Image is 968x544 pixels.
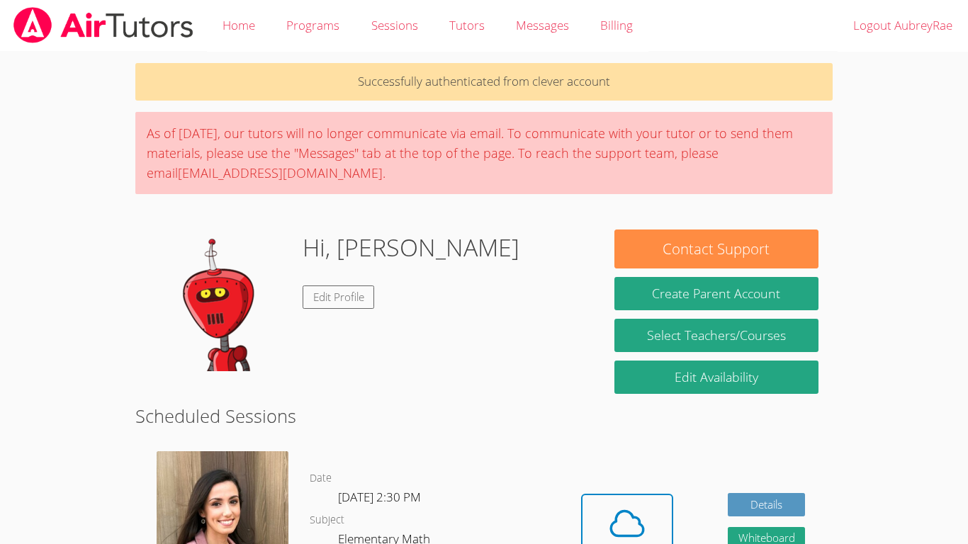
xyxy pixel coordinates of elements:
button: Create Parent Account [614,277,818,310]
span: Messages [516,17,569,33]
a: Details [728,493,806,516]
span: [DATE] 2:30 PM [338,489,421,505]
img: default.png [150,229,291,371]
dt: Date [310,470,332,487]
dt: Subject [310,511,344,529]
button: Contact Support [614,229,818,268]
a: Edit Availability [614,361,818,394]
h2: Scheduled Sessions [135,402,833,429]
a: Edit Profile [303,285,375,309]
p: Successfully authenticated from clever account [135,63,833,101]
a: Select Teachers/Courses [614,319,818,352]
img: airtutors_banner-c4298cdbf04f3fff15de1276eac7730deb9818008684d7c2e4769d2f7ddbe033.png [12,7,195,43]
h1: Hi, [PERSON_NAME] [303,229,519,266]
div: As of [DATE], our tutors will no longer communicate via email. To communicate with your tutor or ... [135,112,833,194]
